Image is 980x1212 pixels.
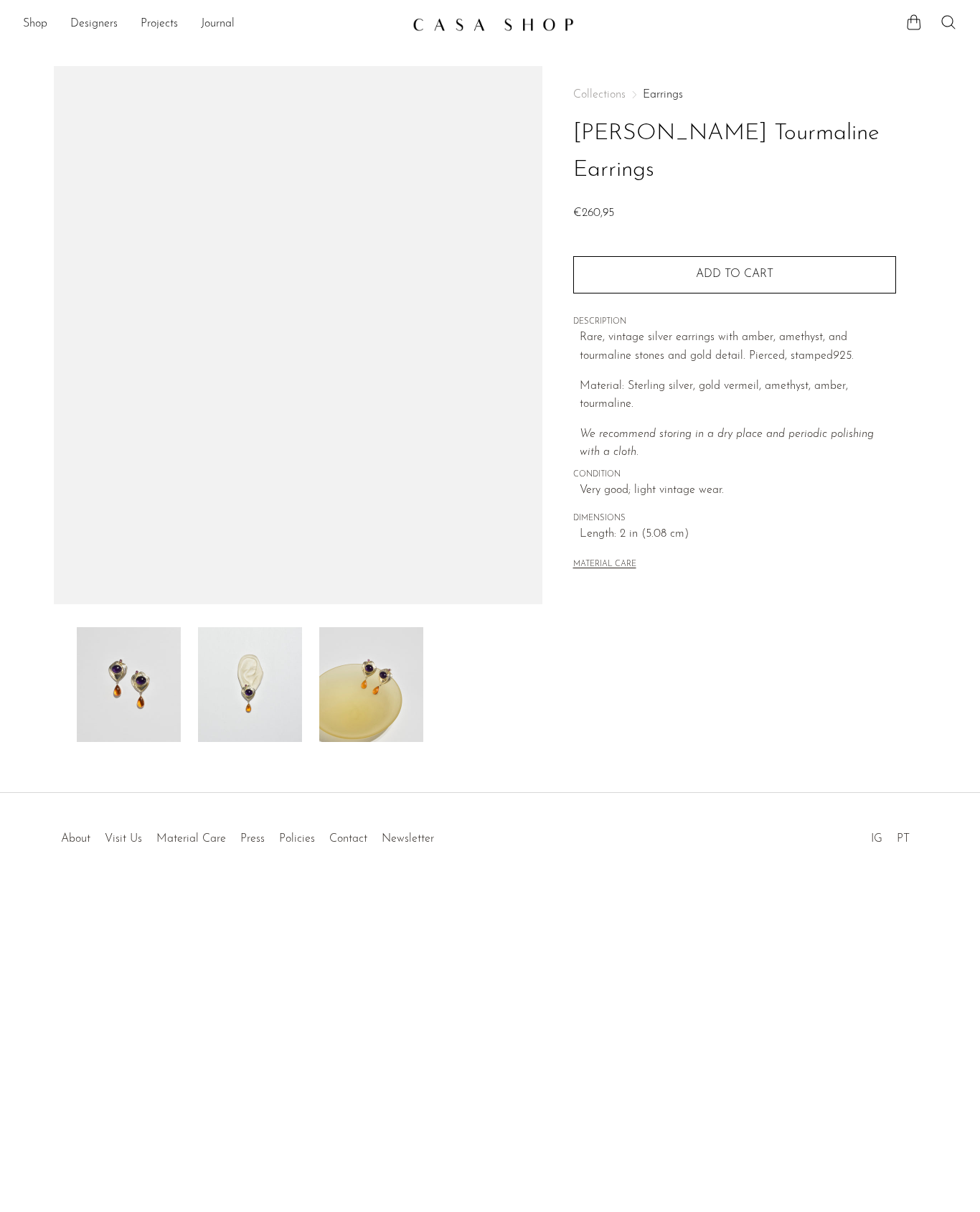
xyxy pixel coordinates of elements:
[319,627,423,742] img: Amber Amethyst Tourmaline Earrings
[573,89,626,100] span: Collections
[864,822,917,849] ul: Social Medias
[897,833,910,845] a: PT
[643,89,683,100] a: Earrings
[871,833,882,845] a: IG
[573,256,896,293] button: Add to cart
[833,350,854,362] em: 925.
[54,822,441,849] ul: Quick links
[580,329,896,365] p: Rare, vintage silver earrings with amber, amethyst, and tourmaline stones and gold detail. Pierce...
[573,469,896,481] span: CONDITION
[573,560,636,570] button: MATERIAL CARE
[580,481,896,500] span: Very good; light vintage wear.
[198,627,302,742] img: Amber Amethyst Tourmaline Earrings
[580,377,896,414] p: Material: Sterling silver, gold vermeil, amethyst, amber, tourmaline.
[70,15,118,34] a: Designers
[61,833,90,845] a: About
[696,268,773,280] span: Add to cart
[156,833,226,845] a: Material Care
[573,89,896,100] nav: Breadcrumbs
[105,833,142,845] a: Visit Us
[23,12,401,37] nav: Desktop navigation
[141,15,178,34] a: Projects
[240,833,265,845] a: Press
[279,833,315,845] a: Policies
[201,15,235,34] a: Journal
[573,316,896,329] span: DESCRIPTION
[77,627,181,742] img: Amber Amethyst Tourmaline Earrings
[23,12,401,37] ul: NEW HEADER MENU
[580,428,874,459] i: We recommend storing in a dry place and periodic polishing with a cloth.
[573,207,614,219] span: €260,95
[23,15,47,34] a: Shop
[329,833,367,845] a: Contact
[573,116,896,189] h1: [PERSON_NAME] Tourmaline Earrings
[580,525,896,544] span: Length: 2 in (5.08 cm)
[573,512,896,525] span: DIMENSIONS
